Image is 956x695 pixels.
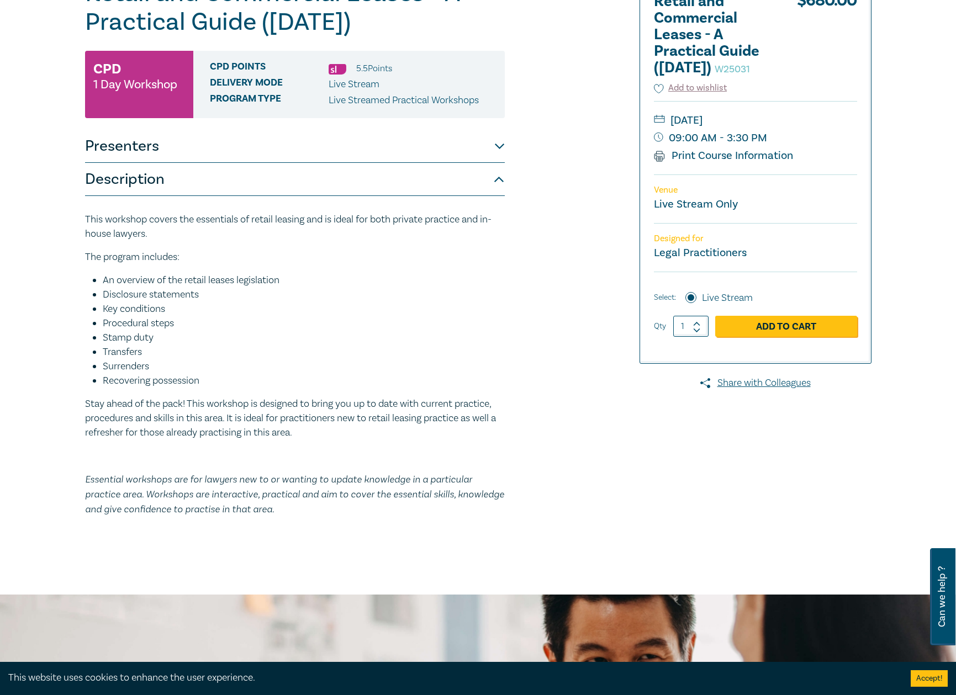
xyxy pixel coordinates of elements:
[654,185,857,195] p: Venue
[103,345,505,359] li: Transfers
[93,59,121,79] h3: CPD
[85,473,504,514] em: Essential workshops are for lawyers new to or wanting to update knowledge in a particular practic...
[911,670,948,687] button: Accept cookies
[329,64,346,75] img: Substantive Law
[103,331,505,345] li: Stamp duty
[654,82,727,94] button: Add to wishlist
[85,213,505,241] p: This workshop covers the essentials of retail leasing and is ideal for both private practice and ...
[103,316,505,331] li: Procedural steps
[329,78,379,91] span: Live Stream
[715,63,750,76] small: W25031
[654,197,738,211] a: Live Stream Only
[85,130,505,163] button: Presenters
[937,555,947,639] span: Can we help ?
[640,376,872,390] a: Share with Colleagues
[673,316,709,337] input: 1
[85,250,505,264] p: The program includes:
[210,77,329,92] span: Delivery Mode
[715,316,857,337] a: Add to Cart
[654,129,857,147] small: 09:00 AM - 3:30 PM
[103,273,505,288] li: An overview of the retail leases legislation
[654,234,857,244] p: Designed for
[356,61,392,76] li: 5.5 Point s
[103,302,505,316] li: Key conditions
[103,374,505,388] li: Recovering possession
[210,93,329,108] span: Program type
[85,397,505,440] p: Stay ahead of the pack! This workshop is designed to bring you up to date with current practice, ...
[654,320,666,332] label: Qty
[654,246,747,260] small: Legal Practitioners
[654,148,794,163] a: Print Course Information
[103,288,505,302] li: Disclosure statements
[8,671,894,685] div: This website uses cookies to enhance the user experience.
[702,291,753,305] label: Live Stream
[93,79,177,90] small: 1 Day Workshop
[210,61,329,76] span: CPD Points
[329,93,479,108] p: Live Streamed Practical Workshops
[85,163,505,196] button: Description
[103,359,505,374] li: Surrenders
[654,291,676,304] span: Select:
[654,112,857,129] small: [DATE]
